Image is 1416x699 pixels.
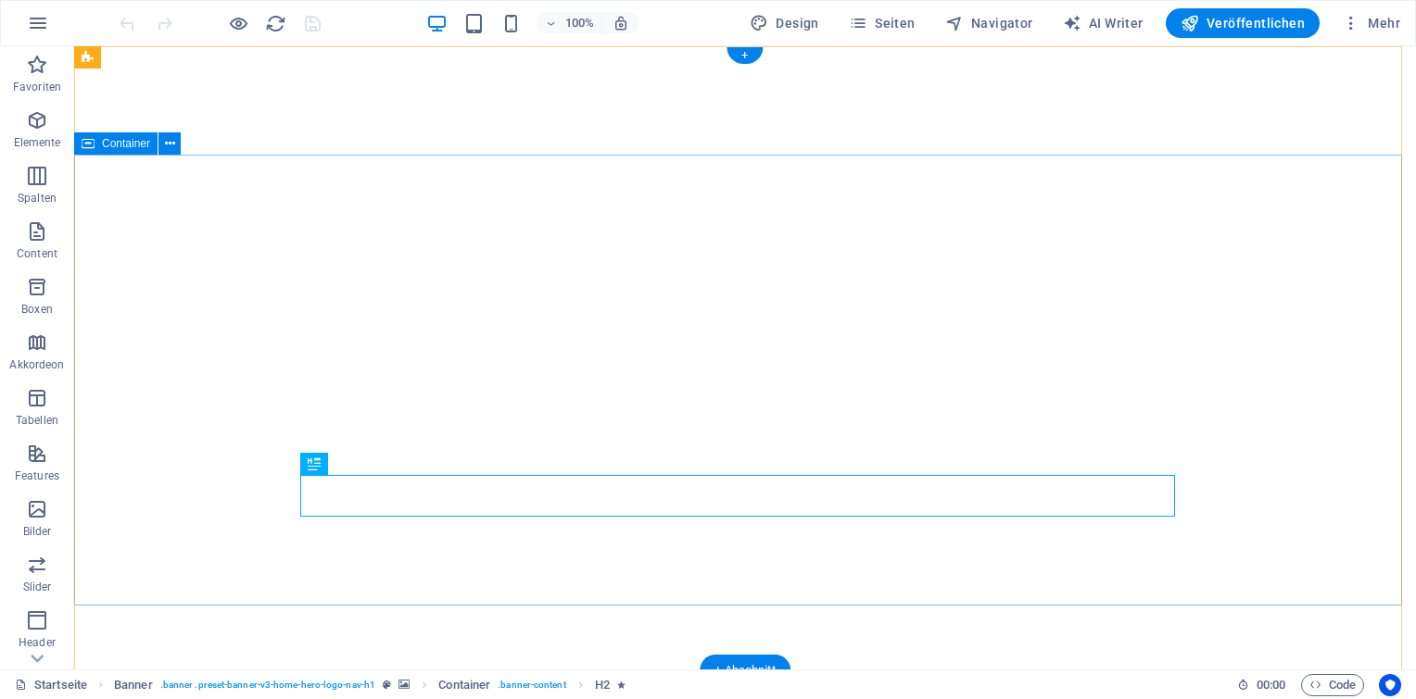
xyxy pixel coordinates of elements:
p: Content [17,246,57,261]
i: Bei Größenänderung Zoomstufe automatisch an das gewählte Gerät anpassen. [613,15,629,31]
span: Klick zum Auswählen. Doppelklick zum Bearbeiten [114,674,153,696]
p: Akkordeon [9,357,64,372]
span: . banner-content [498,674,565,696]
button: Klicke hier, um den Vorschau-Modus zu verlassen [227,12,249,34]
p: Slider [23,580,52,594]
span: Navigator [945,14,1033,32]
i: Seite neu laden [265,13,286,34]
span: Container [102,138,150,149]
a: Klick, um Auswahl aufzuheben. Doppelklick öffnet Seitenverwaltung [15,674,87,696]
span: Design [750,14,819,32]
h6: Session-Zeit [1237,674,1286,696]
span: Seiten [849,14,916,32]
span: Klick zum Auswählen. Doppelklick zum Bearbeiten [438,674,490,696]
div: + [727,47,763,64]
div: Design (Strg+Alt+Y) [742,8,827,38]
span: Mehr [1342,14,1400,32]
button: 100% [537,12,602,34]
i: Element enthält eine Animation [617,680,626,690]
button: AI Writer [1056,8,1151,38]
p: Spalten [18,191,57,206]
p: Features [15,468,59,483]
span: Code [1309,674,1356,696]
span: . banner .preset-banner-v3-home-hero-logo-nav-h1 [160,674,375,696]
button: Navigator [938,8,1041,38]
p: Bilder [23,524,52,539]
span: Klick zum Auswählen. Doppelklick zum Bearbeiten [595,674,610,696]
button: reload [264,12,286,34]
span: Veröffentlichen [1181,14,1305,32]
button: Veröffentlichen [1166,8,1320,38]
nav: breadcrumb [114,674,626,696]
button: Design [742,8,827,38]
p: Tabellen [16,413,58,428]
button: Seiten [841,8,923,38]
p: Header [19,635,56,650]
p: Elemente [14,135,61,150]
h6: 100% [564,12,594,34]
span: AI Writer [1063,14,1144,32]
i: Element verfügt über einen Hintergrund [398,680,410,690]
button: Mehr [1334,8,1408,38]
button: Usercentrics [1379,674,1401,696]
span: : [1270,678,1272,692]
p: Boxen [21,302,53,317]
div: + Abschnitt [700,655,790,686]
button: Code [1301,674,1364,696]
span: 00 00 [1257,674,1285,696]
i: Dieses Element ist ein anpassbares Preset [383,680,391,690]
p: Favoriten [13,80,61,94]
